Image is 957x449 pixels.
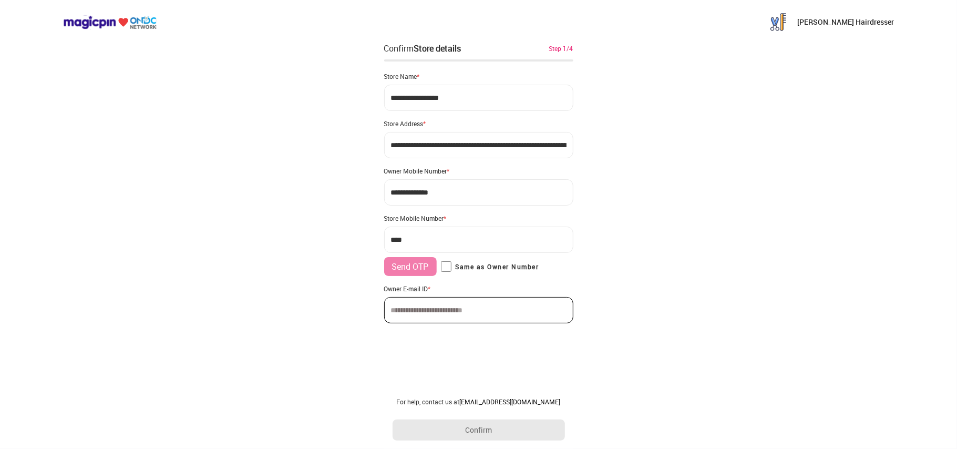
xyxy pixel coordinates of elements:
button: Confirm [393,420,565,441]
div: Step 1/4 [549,44,573,53]
button: Send OTP [384,257,437,276]
input: Same as Owner Number [441,261,451,272]
div: Confirm [384,42,461,55]
div: Store Address [384,119,573,128]
div: Owner E-mail ID [384,284,573,293]
label: Same as Owner Number [441,261,539,272]
div: Owner Mobile Number [384,167,573,175]
a: [EMAIL_ADDRESS][DOMAIN_NAME] [460,397,561,406]
img: ondc-logo-new-small.8a59708e.svg [63,15,157,29]
p: [PERSON_NAME] Hairdresser [797,17,894,27]
img: AeVo1_8rFswm1jCvrNF3t4hp6yhCnOCFhxw4XZN-NbeLdRsL0VA5rnYylAVxknw8jkDdUb3PsUmHyPJpe1vNHMWObwav [768,12,789,33]
div: Store Mobile Number [384,214,573,222]
div: Store Name [384,72,573,80]
div: For help, contact us at [393,397,565,406]
div: Store details [414,43,461,54]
